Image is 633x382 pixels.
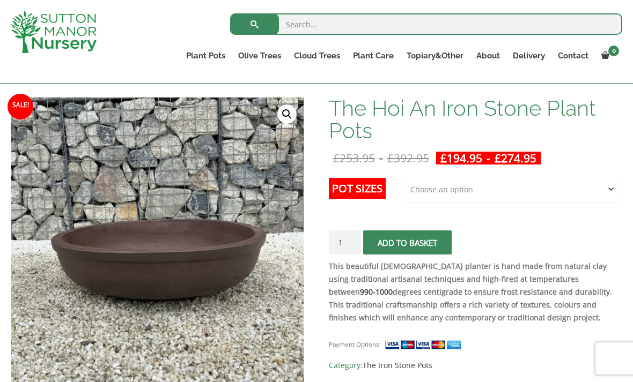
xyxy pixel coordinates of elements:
h1: The Hoi An Iron Stone Plant Pots [329,97,622,142]
label: Pot Sizes [329,178,386,199]
bdi: 194.95 [440,151,482,166]
a: Delivery [506,48,551,63]
span: Category: [329,359,622,372]
a: Contact [551,48,595,63]
a: Topiary&Other [400,48,470,63]
bdi: 392.95 [387,151,429,166]
a: Plant Pots [180,48,232,63]
a: 990-1000 [360,287,393,297]
button: Add to basket [363,230,452,254]
img: payment supported [385,339,465,350]
a: View full-screen image gallery [277,104,297,124]
a: About [470,48,506,63]
input: Product quantity [329,230,361,254]
a: Olive Trees [232,48,288,63]
span: 0 [608,46,619,56]
span: £ [440,151,447,166]
span: Sale! [8,94,33,119]
a: 0 [595,48,622,63]
a: The Iron Stone Pots [363,360,432,370]
ins: - [436,152,541,164]
a: Cloud Trees [288,48,347,63]
bdi: 274.95 [495,151,536,166]
a: Plant Care [347,48,400,63]
bdi: 253.95 [333,151,375,166]
strong: This beautiful [DEMOGRAPHIC_DATA] planter is hand made from natural clay using traditional artisa... [329,261,612,323]
span: £ [333,151,340,166]
span: £ [495,151,501,166]
input: Search... [230,13,622,35]
small: Payment Options: [329,340,381,348]
img: logo [11,11,97,53]
del: - [329,152,433,164]
span: £ [387,151,394,166]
